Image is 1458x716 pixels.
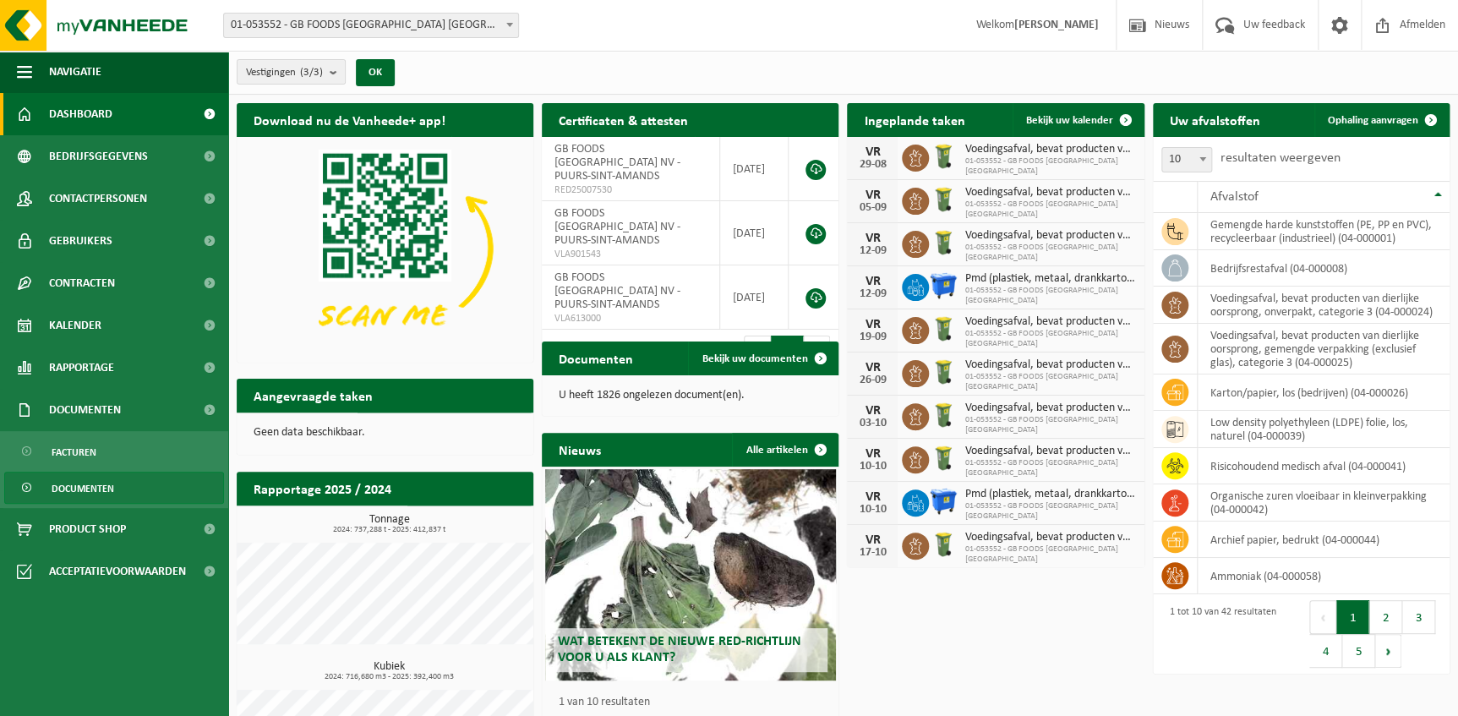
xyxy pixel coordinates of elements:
span: GB FOODS [GEOGRAPHIC_DATA] NV - PUURS-SINT-AMANDS [554,143,680,183]
span: 01-053552 - GB FOODS [GEOGRAPHIC_DATA] [GEOGRAPHIC_DATA] [964,329,1135,349]
span: Ophaling aanvragen [1328,115,1418,126]
span: 01-053552 - GB FOODS [GEOGRAPHIC_DATA] [GEOGRAPHIC_DATA] [964,458,1135,478]
button: 3 [1402,600,1435,634]
span: Contactpersonen [49,178,147,220]
div: 12-09 [855,245,889,257]
span: Bekijk uw documenten [702,353,807,364]
div: 29-08 [855,159,889,171]
div: VR [855,361,889,374]
span: Voedingsafval, bevat producten van dierlijke oorsprong, onverpakt, categorie 3 [964,531,1135,544]
div: 19-09 [855,331,889,343]
td: organische zuren vloeibaar in kleinverpakking (04-000042) [1198,484,1450,522]
span: Voedingsafval, bevat producten van dierlijke oorsprong, onverpakt, categorie 3 [964,402,1135,415]
td: bedrijfsrestafval (04-000008) [1198,250,1450,287]
span: Voedingsafval, bevat producten van dierlijke oorsprong, onverpakt, categorie 3 [964,186,1135,199]
span: RED25007530 [554,183,707,197]
div: VR [855,189,889,202]
div: VR [855,447,889,461]
span: VLA901543 [554,248,707,261]
a: Bekijk uw documenten [688,342,837,375]
a: Ophaling aanvragen [1314,103,1448,137]
span: Documenten [52,473,114,505]
h2: Uw afvalstoffen [1153,103,1277,136]
span: Dashboard [49,93,112,135]
h2: Documenten [542,342,650,374]
a: Documenten [4,472,224,504]
p: 1 van 10 resultaten [559,697,830,708]
span: Rapportage [49,347,114,389]
span: Gebruikers [49,220,112,262]
span: Wat betekent de nieuwe RED-richtlijn voor u als klant? [558,635,801,664]
span: 01-053552 - GB FOODS [GEOGRAPHIC_DATA] [GEOGRAPHIC_DATA] [964,544,1135,565]
td: low density polyethyleen (LDPE) folie, los, naturel (04-000039) [1198,411,1450,448]
h2: Nieuws [542,433,618,466]
a: Bekijk rapportage [407,505,532,538]
td: [DATE] [720,265,789,330]
h2: Download nu de Vanheede+ app! [237,103,462,136]
span: Navigatie [49,51,101,93]
img: WB-0140-HPE-GN-50 [929,358,958,386]
div: 17-10 [855,547,889,559]
strong: [PERSON_NAME] [1014,19,1099,31]
h2: Aangevraagde taken [237,379,390,412]
span: 10 [1161,147,1212,172]
span: Voedingsafval, bevat producten van dierlijke oorsprong, onverpakt, categorie 3 [964,358,1135,372]
div: 10-10 [855,461,889,473]
img: WB-0140-HPE-GN-50 [929,401,958,429]
span: 01-053552 - GB FOODS [GEOGRAPHIC_DATA] [GEOGRAPHIC_DATA] [964,156,1135,177]
span: 01-053552 - GB FOODS BELGIUM NV - PUURS-SINT-AMANDS [224,14,518,37]
div: 1 tot 10 van 42 resultaten [1161,598,1276,670]
count: (3/3) [300,67,323,78]
p: Geen data beschikbaar. [254,427,516,439]
td: [DATE] [720,137,789,201]
a: Alle artikelen [732,433,837,467]
button: 4 [1309,634,1342,668]
td: archief papier, bedrukt (04-000044) [1198,522,1450,558]
div: VR [855,404,889,418]
span: VLA613000 [554,312,707,325]
span: Pmd (plastiek, metaal, drankkartons) (bedrijven) [964,272,1135,286]
span: Vestigingen [246,60,323,85]
td: ammoniak (04-000058) [1198,558,1450,594]
button: 5 [1342,634,1375,668]
span: GB FOODS [GEOGRAPHIC_DATA] NV - PUURS-SINT-AMANDS [554,271,680,311]
button: 2 [1369,600,1402,634]
span: 01-053552 - GB FOODS [GEOGRAPHIC_DATA] [GEOGRAPHIC_DATA] [964,243,1135,263]
a: Facturen [4,435,224,467]
button: Vestigingen(3/3) [237,59,346,85]
span: 01-053552 - GB FOODS [GEOGRAPHIC_DATA] [GEOGRAPHIC_DATA] [964,415,1135,435]
button: Previous [1309,600,1336,634]
span: Documenten [49,389,121,431]
span: 2024: 737,288 t - 2025: 412,837 t [245,526,533,534]
img: Download de VHEPlus App [237,137,533,359]
td: voedingsafval, bevat producten van dierlijke oorsprong, gemengde verpakking (exclusief glas), cat... [1198,324,1450,374]
span: 2024: 716,680 m3 - 2025: 392,400 m3 [245,673,533,681]
span: Bekijk uw kalender [1026,115,1113,126]
span: Bedrijfsgegevens [49,135,148,178]
h2: Ingeplande taken [847,103,981,136]
span: Contracten [49,262,115,304]
h3: Kubiek [245,661,533,681]
h2: Rapportage 2025 / 2024 [237,472,408,505]
button: OK [356,59,395,86]
div: 26-09 [855,374,889,386]
span: Afvalstof [1210,190,1259,204]
label: resultaten weergeven [1220,151,1341,165]
td: karton/papier, los (bedrijven) (04-000026) [1198,374,1450,411]
h3: Tonnage [245,514,533,534]
img: WB-0140-HPE-GN-50 [929,444,958,473]
img: WB-0140-HPE-GN-50 [929,228,958,257]
span: Kalender [49,304,101,347]
a: Wat betekent de nieuwe RED-richtlijn voor u als klant? [545,469,836,680]
span: Acceptatievoorwaarden [49,550,186,593]
span: GB FOODS [GEOGRAPHIC_DATA] NV - PUURS-SINT-AMANDS [554,207,680,247]
img: WB-1100-HPE-BE-01 [929,271,958,300]
div: 03-10 [855,418,889,429]
span: Voedingsafval, bevat producten van dierlijke oorsprong, onverpakt, categorie 3 [964,143,1135,156]
span: 01-053552 - GB FOODS [GEOGRAPHIC_DATA] [GEOGRAPHIC_DATA] [964,286,1135,306]
div: VR [855,145,889,159]
td: [DATE] [720,201,789,265]
span: Product Shop [49,508,126,550]
div: 05-09 [855,202,889,214]
div: VR [855,275,889,288]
